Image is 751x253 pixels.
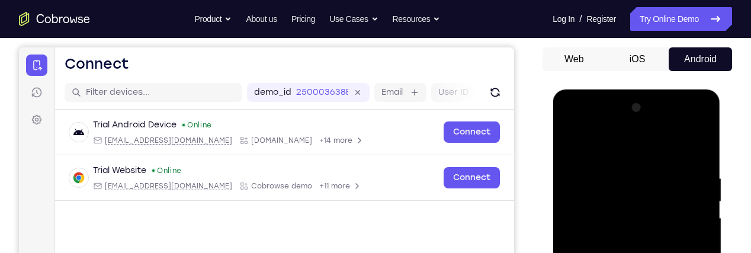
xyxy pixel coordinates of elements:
[36,108,495,153] div: Open device details
[291,7,315,31] a: Pricing
[86,134,213,143] span: web@example.com
[133,122,136,124] div: New devices found.
[553,7,575,31] a: Log In
[19,12,90,26] a: Go to the home page
[86,88,213,98] span: android@example.com
[669,47,732,71] button: Android
[425,120,481,141] a: Connect
[195,7,232,31] button: Product
[232,88,293,98] span: Cobrowse.io
[246,7,277,31] a: About us
[74,117,127,129] div: Trial Website
[220,134,293,143] div: App
[36,62,495,108] div: Open device details
[74,134,213,143] div: Email
[220,88,293,98] div: App
[630,7,732,31] a: Try Online Demo
[162,73,193,82] div: Online
[300,134,331,143] span: +11 more
[587,7,616,31] a: Register
[579,12,582,26] span: /
[74,88,213,98] div: Email
[132,119,163,128] div: Online
[232,134,293,143] span: Cobrowse demo
[425,74,481,95] a: Connect
[300,88,333,98] span: +14 more
[393,7,441,31] button: Resources
[74,72,158,84] div: Trial Android Device
[543,47,606,71] button: Web
[606,47,669,71] button: iOS
[329,7,378,31] button: Use Cases
[163,76,166,79] div: New devices found.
